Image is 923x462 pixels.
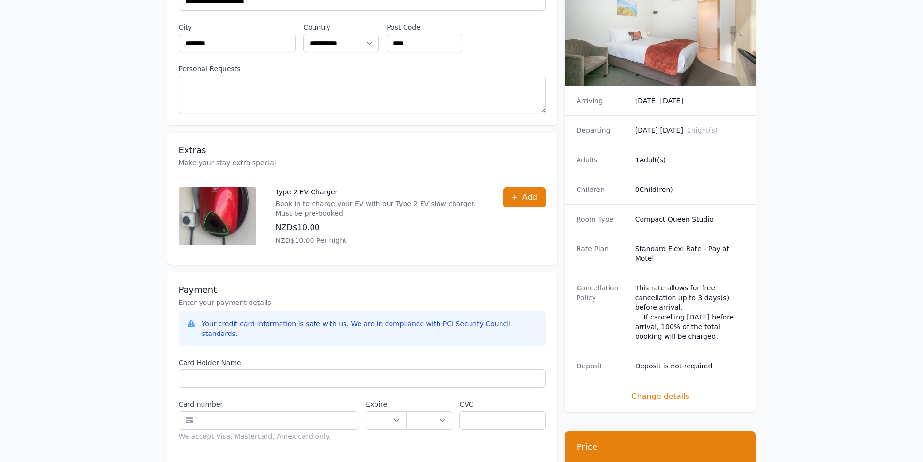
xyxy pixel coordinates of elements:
[202,319,538,338] div: Your credit card information is safe with us. We are in compliance with PCI Security Council stan...
[635,283,745,341] div: This rate allows for free cancellation up to 3 days(s) before arrival. If cancelling [DATE] befor...
[635,185,745,194] dd: 0 Child(ren)
[406,399,452,409] label: .
[635,96,745,106] dd: [DATE] [DATE]
[179,144,546,156] h3: Extras
[179,431,359,441] div: We accept Visa, Mastercard, Amex card only.
[635,244,745,263] dd: Standard Flexi Rate - Pay at Motel
[276,187,484,197] p: Type 2 EV Charger
[459,399,545,409] label: CVC
[522,191,537,203] span: Add
[577,185,627,194] dt: Children
[303,22,379,32] label: Country
[577,441,745,453] h3: Price
[577,361,627,371] dt: Deposit
[635,126,745,135] dd: [DATE] [DATE]
[276,199,484,218] p: Book in to charge your EV with our Type 2 EV slow charger. Must be pre-booked.
[577,96,627,106] dt: Arriving
[179,284,546,296] h3: Payment
[366,399,406,409] label: Expire
[577,155,627,165] dt: Adults
[577,283,627,341] dt: Cancellation Policy
[635,361,745,371] dd: Deposit is not required
[276,222,484,234] p: NZD$10.00
[179,22,296,32] label: City
[577,214,627,224] dt: Room Type
[635,155,745,165] dd: 1 Adult(s)
[577,126,627,135] dt: Departing
[179,298,546,307] p: Enter your payment details
[276,236,484,245] p: NZD$10.00 Per night
[179,358,546,367] label: Card Holder Name
[635,214,745,224] dd: Compact Queen Studio
[577,244,627,263] dt: Rate Plan
[387,22,462,32] label: Post Code
[179,158,546,168] p: Make your stay extra special
[179,64,546,74] label: Personal Requests
[687,127,718,134] span: 1 night(s)
[179,187,256,245] img: Type 2 EV Charger
[179,399,359,409] label: Card number
[577,391,745,402] span: Change details
[503,187,546,207] button: Add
